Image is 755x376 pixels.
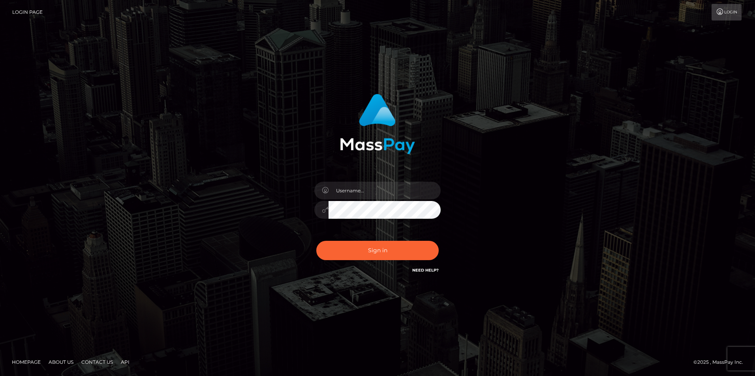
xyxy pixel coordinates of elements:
[12,4,43,20] a: Login Page
[45,356,77,368] a: About Us
[78,356,116,368] a: Contact Us
[712,4,742,20] a: Login
[316,241,439,260] button: Sign in
[9,356,44,368] a: Homepage
[329,182,441,199] input: Username...
[340,94,415,154] img: MassPay Login
[693,358,749,367] div: © 2025 , MassPay Inc.
[412,268,439,273] a: Need Help?
[118,356,133,368] a: API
